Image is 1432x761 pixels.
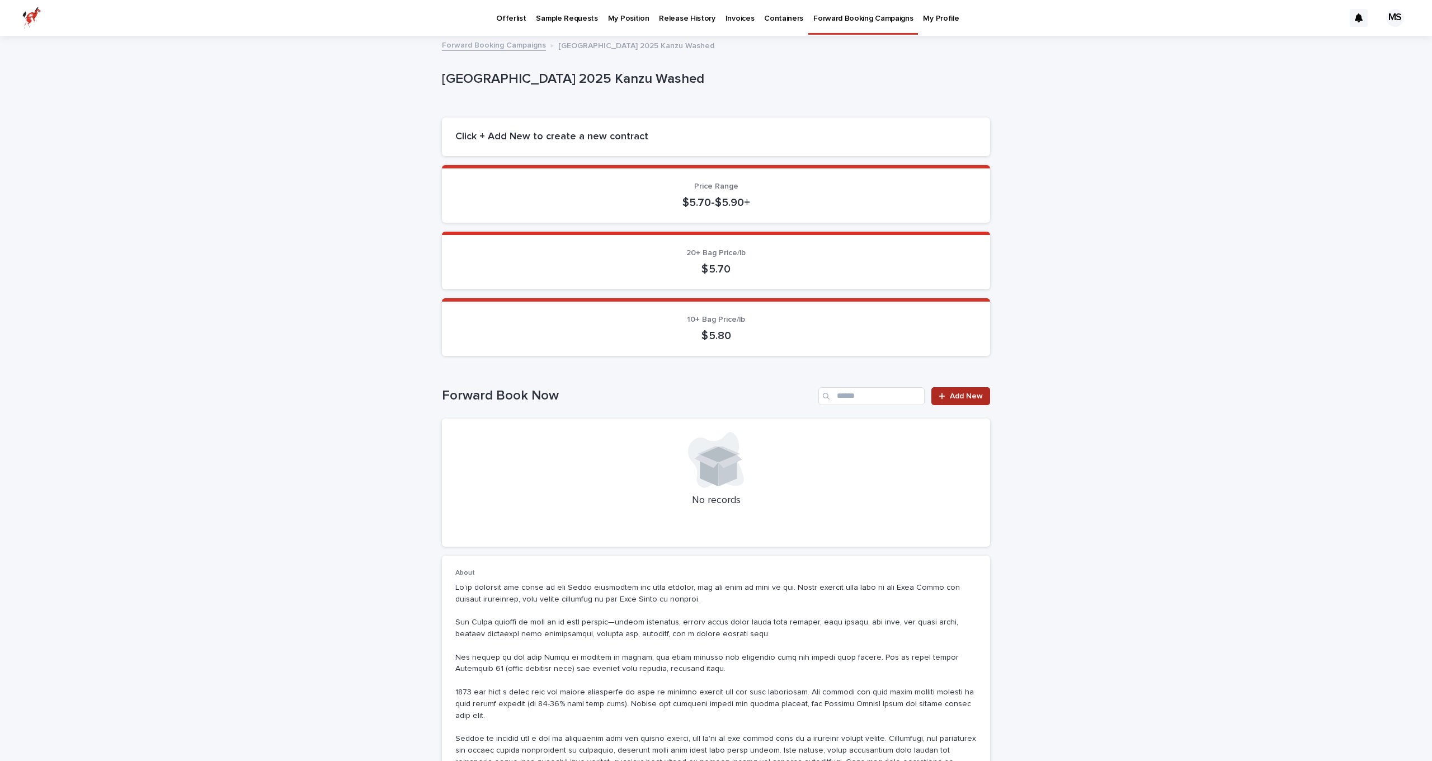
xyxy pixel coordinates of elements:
input: Search [818,387,925,405]
p: No records [455,495,977,507]
span: 20+ Bag Price/lb [686,249,746,257]
span: About [455,570,475,576]
p: [GEOGRAPHIC_DATA] 2025 Kanzu Washed [558,39,714,51]
a: Forward Booking Campaigns [442,38,546,51]
p: $ 5.80 [455,329,977,342]
h2: Click + Add New to create a new contract [455,131,977,143]
p: $5.70-$5.90+ [455,196,977,209]
span: Price Range [694,182,738,190]
a: Add New [931,387,990,405]
p: [GEOGRAPHIC_DATA] 2025 Kanzu Washed [442,71,986,87]
h1: Forward Book Now [442,388,814,404]
div: MS [1386,9,1404,27]
img: zttTXibQQrCfv9chImQE [22,7,41,29]
span: Add New [950,392,983,400]
p: $ 5.70 [455,262,977,276]
span: 10+ Bag Price/lb [687,316,745,323]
